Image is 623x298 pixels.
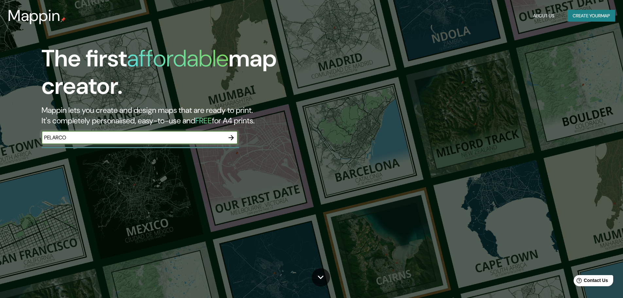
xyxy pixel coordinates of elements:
h1: The first map creator. [42,45,353,105]
button: About Us [530,10,557,22]
h5: FREE [195,115,212,126]
iframe: Help widget launcher [565,272,616,291]
h3: Mappin [8,7,61,25]
input: Choose your favourite place [42,134,225,141]
h2: Mappin lets you create and design maps that are ready to print. It's completely personalised, eas... [42,105,353,126]
img: mappin-pin [61,17,66,22]
button: Create yourmap [567,10,615,22]
h1: affordable [127,43,229,74]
